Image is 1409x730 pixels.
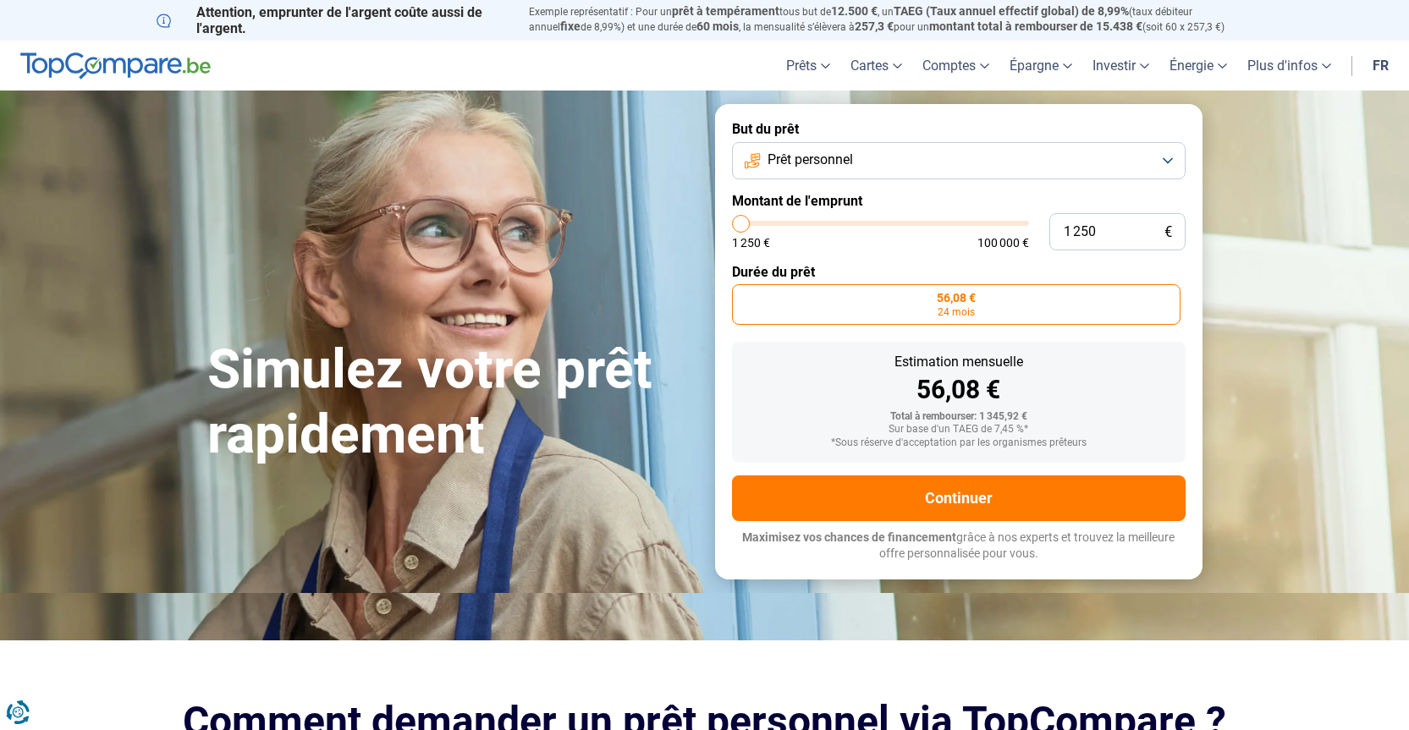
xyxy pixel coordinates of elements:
[732,475,1186,521] button: Continuer
[746,355,1172,369] div: Estimation mensuelle
[999,41,1082,91] a: Épargne
[1082,41,1159,91] a: Investir
[746,411,1172,423] div: Total à rembourser: 1 345,92 €
[746,424,1172,436] div: Sur base d'un TAEG de 7,45 %*
[207,338,695,468] h1: Simulez votre prêt rapidement
[937,292,976,304] span: 56,08 €
[157,4,509,36] p: Attention, emprunter de l'argent coûte aussi de l'argent.
[560,19,581,33] span: fixe
[840,41,912,91] a: Cartes
[529,4,1253,35] p: Exemple représentatif : Pour un tous but de , un (taux débiteur annuel de 8,99%) et une durée de ...
[732,237,770,249] span: 1 250 €
[672,4,779,18] span: prêt à tempérament
[696,19,739,33] span: 60 mois
[938,307,975,317] span: 24 mois
[20,52,211,80] img: TopCompare
[732,530,1186,563] p: grâce à nos experts et trouvez la meilleure offre personnalisée pour vous.
[894,4,1129,18] span: TAEG (Taux annuel effectif global) de 8,99%
[732,121,1186,137] label: But du prêt
[768,151,853,169] span: Prêt personnel
[1164,225,1172,239] span: €
[732,142,1186,179] button: Prêt personnel
[776,41,840,91] a: Prêts
[912,41,999,91] a: Comptes
[855,19,894,33] span: 257,3 €
[732,193,1186,209] label: Montant de l'emprunt
[746,377,1172,403] div: 56,08 €
[1362,41,1399,91] a: fr
[977,237,1029,249] span: 100 000 €
[732,264,1186,280] label: Durée du prêt
[929,19,1142,33] span: montant total à rembourser de 15.438 €
[746,437,1172,449] div: *Sous réserve d'acceptation par les organismes prêteurs
[1159,41,1237,91] a: Énergie
[1237,41,1341,91] a: Plus d'infos
[742,530,956,544] span: Maximisez vos chances de financement
[831,4,878,18] span: 12.500 €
